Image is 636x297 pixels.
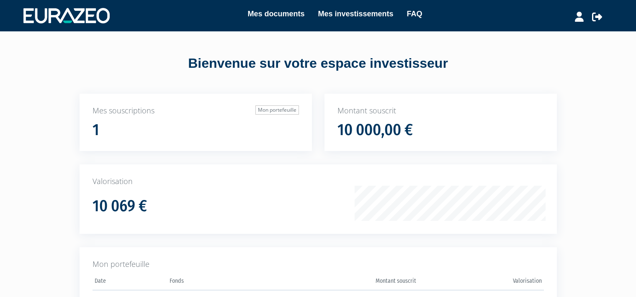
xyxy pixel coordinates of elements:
[167,275,293,290] th: Fonds
[93,176,544,187] p: Valorisation
[61,54,576,73] div: Bienvenue sur votre espace investisseur
[255,105,299,115] a: Mon portefeuille
[418,275,543,290] th: Valorisation
[23,8,110,23] img: 1732889491-logotype_eurazeo_blanc_rvb.png
[93,105,299,116] p: Mes souscriptions
[247,8,304,20] a: Mes documents
[337,121,413,139] h1: 10 000,00 €
[293,275,418,290] th: Montant souscrit
[93,259,544,270] p: Mon portefeuille
[407,8,422,20] a: FAQ
[93,275,168,290] th: Date
[318,8,393,20] a: Mes investissements
[337,105,544,116] p: Montant souscrit
[93,121,99,139] h1: 1
[93,197,147,215] h1: 10 069 €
